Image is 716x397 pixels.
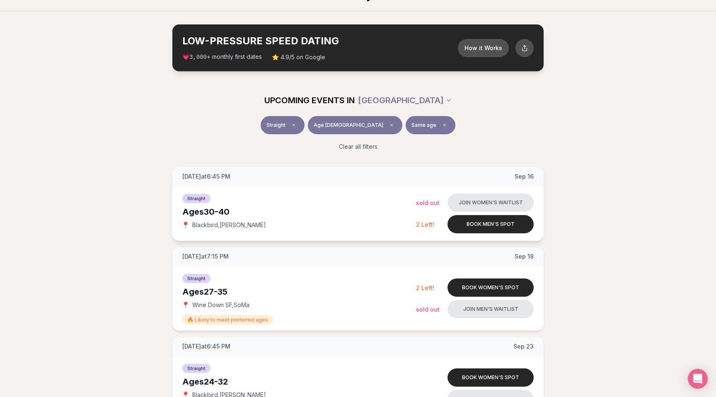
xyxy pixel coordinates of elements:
div: Open Intercom Messenger [688,369,708,389]
button: Clear all filters [334,138,382,156]
span: Blackbird , [PERSON_NAME] [192,221,266,229]
h2: LOW-PRESSURE SPEED DATING [182,34,458,48]
span: Clear event type filter [289,120,299,130]
span: Sep 18 [515,252,534,261]
button: How it Works [458,39,509,57]
button: Age [DEMOGRAPHIC_DATA]Clear age [308,116,402,134]
button: Book women's spot [447,368,534,387]
span: Wine Down SF , SoMa [192,301,249,309]
span: Clear age [387,120,397,130]
button: Book men's spot [447,215,534,233]
button: [GEOGRAPHIC_DATA] [358,91,452,109]
span: Sold Out [416,199,440,206]
span: 2 Left! [416,284,434,291]
span: UPCOMING EVENTS IN [264,94,355,106]
span: Straight [266,122,285,128]
span: 📍 [182,222,189,228]
span: Straight [182,364,210,373]
span: Age [DEMOGRAPHIC_DATA] [314,122,383,128]
div: Ages 27-35 [182,286,416,298]
div: Ages 24-32 [182,376,416,387]
span: Sep 16 [515,172,534,181]
span: 🔥 Likely to meet preferred ages [182,315,273,324]
button: StraightClear event type filter [261,116,305,134]
span: ⭐ 4.9/5 on Google [272,53,325,61]
span: 💗 + monthly first dates [182,53,262,61]
div: Ages 30-40 [182,206,416,218]
span: [DATE] at 7:15 PM [182,252,229,261]
span: Straight [182,194,210,203]
span: 2 Left! [416,221,434,228]
button: Same ageClear preference [406,116,455,134]
span: Clear preference [440,120,450,130]
span: 📍 [182,302,189,308]
button: Book women's spot [447,278,534,297]
span: Sep 23 [513,342,534,351]
span: Sold Out [416,306,440,313]
span: [DATE] at 6:45 PM [182,172,230,181]
button: Join men's waitlist [447,300,534,318]
span: 3,000 [189,54,207,61]
span: Straight [182,274,210,283]
span: [DATE] at 6:45 PM [182,342,230,351]
span: Same age [411,122,436,128]
button: Join women's waitlist [447,194,534,212]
